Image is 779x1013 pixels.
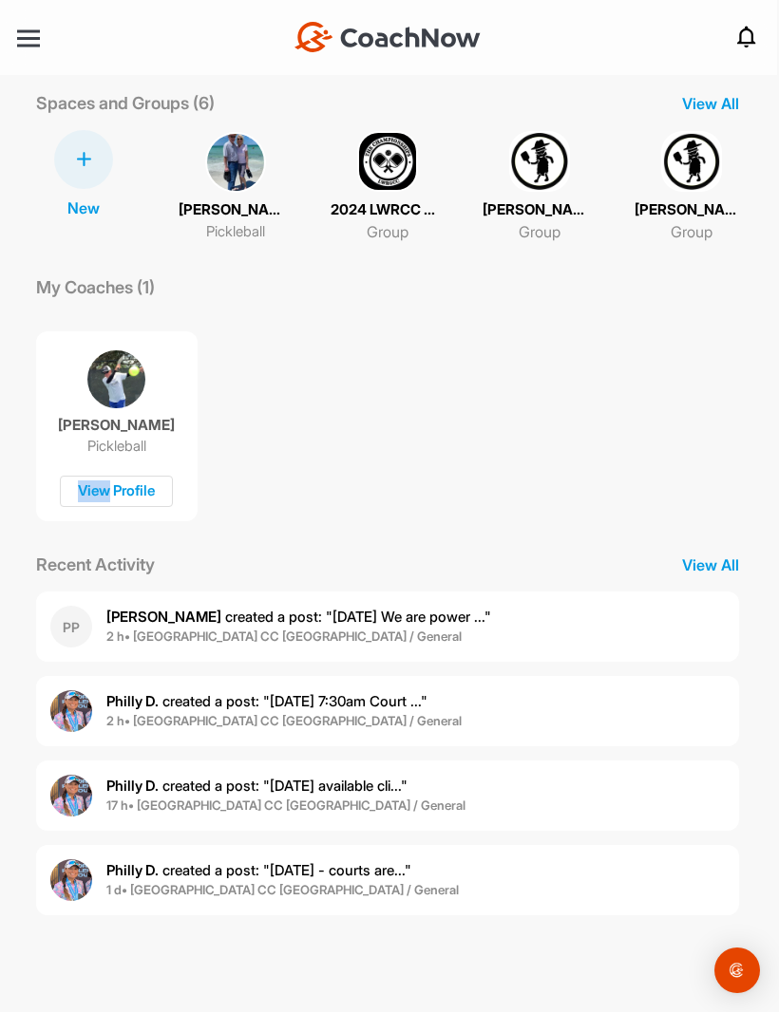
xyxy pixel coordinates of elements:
[87,438,146,457] p: Pickleball
[321,131,454,245] a: 2024 LWRCC Club ChampionshipsGroup
[509,132,570,193] img: square_3e7a4d56cdba711b913312886dcb5648.png
[367,221,408,244] p: Group
[635,200,749,222] p: [PERSON_NAME] Team DUPR League
[483,200,597,222] p: [PERSON_NAME]
[50,607,92,648] div: PP
[106,778,159,796] b: Philly D.
[671,221,712,244] p: Group
[58,417,175,436] p: [PERSON_NAME]
[67,197,100,220] p: New
[205,133,266,194] img: square_24fbc8556ec7b9f8cba9f76681793d60.jpg
[106,629,462,645] b: 2 h • [GEOGRAPHIC_DATA] CC [GEOGRAPHIC_DATA] / General
[331,200,445,222] p: 2024 LWRCC Club Championships
[106,609,221,627] b: [PERSON_NAME]
[473,131,606,245] a: [PERSON_NAME]Group
[17,275,174,301] p: My Coaches (1)
[106,609,491,627] span: created a post : "[DATE] We are power ..."
[106,862,159,880] b: Philly D.
[663,93,758,116] p: View All
[663,554,758,577] p: View All
[625,131,758,245] a: [PERSON_NAME] Team DUPR LeagueGroup
[519,221,560,244] p: Group
[106,798,465,814] b: 17 h • [GEOGRAPHIC_DATA] CC [GEOGRAPHIC_DATA] / General
[50,776,92,817] img: user avatar
[661,132,722,193] img: square_91c15e07adf32133479f6eb1067e8a2b.png
[106,883,459,898] b: 1 d • [GEOGRAPHIC_DATA] CC [GEOGRAPHIC_DATA] / General
[50,691,92,733] img: user avatar
[106,693,159,711] b: Philly D.
[17,91,234,117] p: Spaces and Groups (6)
[106,693,427,711] span: created a post : "[DATE] 7:30am Court ..."
[169,131,302,245] a: [PERSON_NAME]Pickleball
[60,477,173,508] div: View Profile
[714,948,760,994] div: Open Intercom Messenger
[179,200,293,222] p: [PERSON_NAME]
[17,553,174,578] p: Recent Activity
[357,132,418,193] img: square_dd32f95ce4bc8fe7649a0b0e97dcbd55.png
[206,222,265,244] p: Pickleball
[87,351,145,409] img: coach avatar
[50,860,92,902] img: user avatar
[106,778,408,796] span: created a post : "[DATE] available cli..."
[106,714,462,729] b: 2 h • [GEOGRAPHIC_DATA] CC [GEOGRAPHIC_DATA] / General
[106,862,411,880] span: created a post : "[DATE] - courts are..."
[294,23,481,53] img: CoachNow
